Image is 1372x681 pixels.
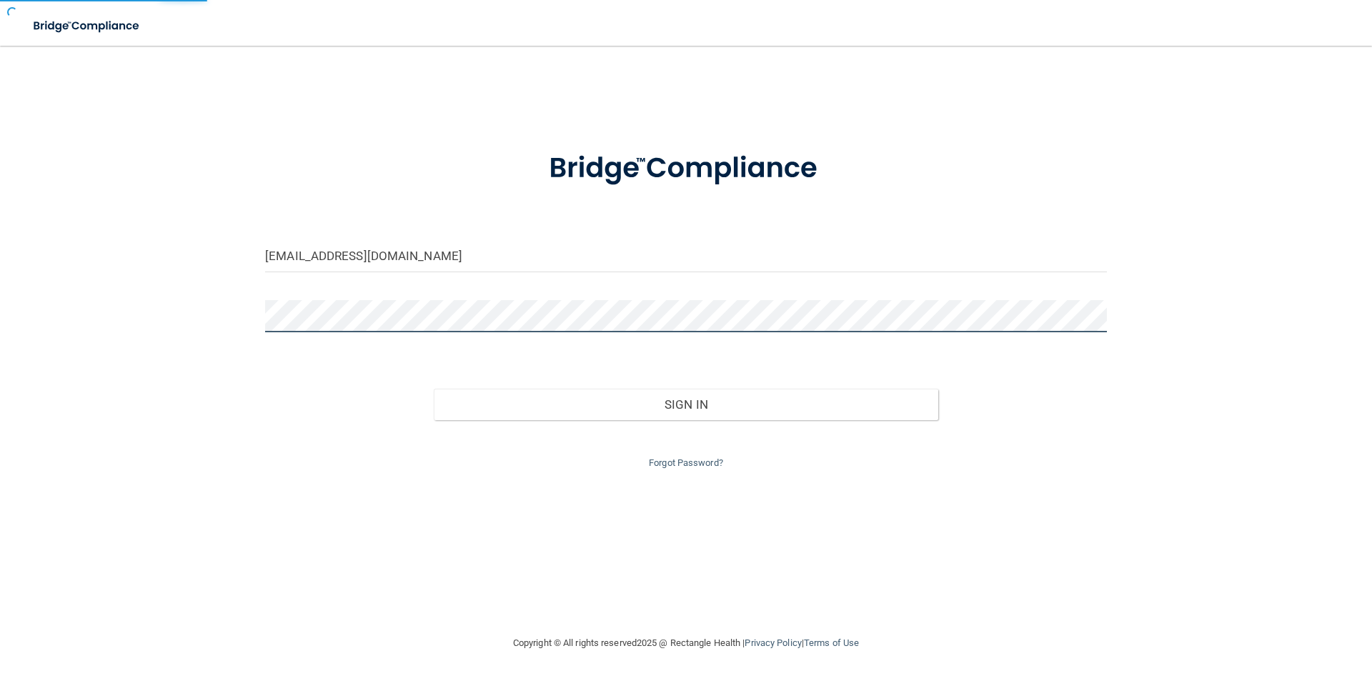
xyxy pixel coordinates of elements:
input: Email [265,240,1107,272]
iframe: Drift Widget Chat Controller [1125,580,1355,637]
div: Copyright © All rights reserved 2025 @ Rectangle Health | | [425,620,947,666]
a: Privacy Policy [745,637,801,648]
img: bridge_compliance_login_screen.278c3ca4.svg [520,131,852,206]
a: Terms of Use [804,637,859,648]
img: bridge_compliance_login_screen.278c3ca4.svg [21,11,153,41]
a: Forgot Password? [649,457,723,468]
button: Sign In [434,389,939,420]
